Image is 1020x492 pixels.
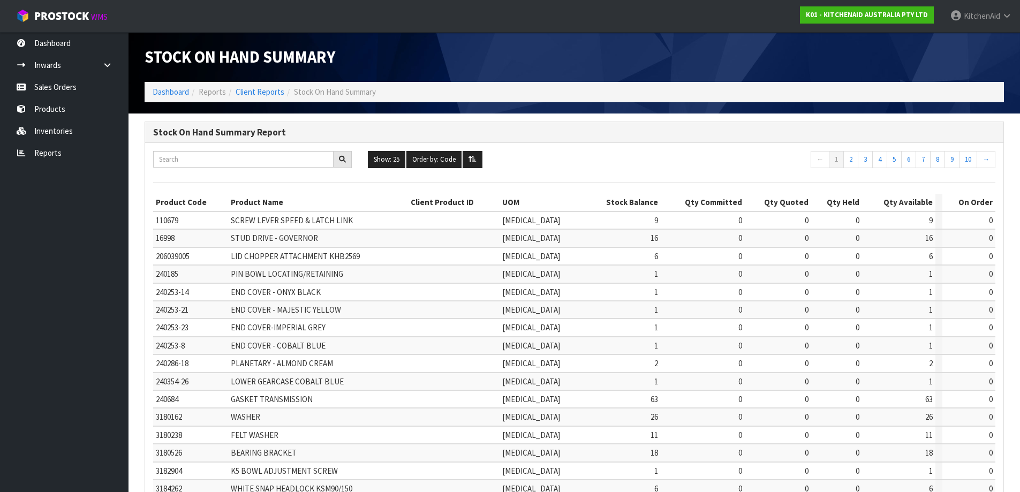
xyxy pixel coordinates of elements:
[406,151,462,168] button: Order by: Code
[738,358,742,368] span: 0
[989,322,993,332] span: 0
[16,9,29,22] img: cube-alt.png
[738,215,742,225] span: 0
[929,269,933,279] span: 1
[929,466,933,476] span: 1
[231,412,260,422] span: WASHER
[805,233,809,243] span: 0
[654,376,658,387] span: 1
[199,87,226,97] span: Reports
[153,127,995,138] h3: Stock On Hand Summary Report
[738,340,742,351] span: 0
[231,269,343,279] span: PIN BOWL LOCATING/RETAINING
[228,194,408,211] th: Product Name
[959,151,977,168] a: 10
[156,412,182,422] span: 3180162
[805,340,809,351] span: 0
[856,448,859,458] span: 0
[156,269,178,279] span: 240185
[856,340,859,351] span: 0
[738,394,742,404] span: 0
[856,394,859,404] span: 0
[231,394,313,404] span: GASKET TRANSMISSION
[502,448,560,458] span: [MEDICAL_DATA]
[843,151,858,168] a: 2
[654,358,658,368] span: 2
[738,376,742,387] span: 0
[856,233,859,243] span: 0
[862,194,935,211] th: Qty Available
[805,215,809,225] span: 0
[654,251,658,261] span: 6
[989,287,993,297] span: 0
[156,358,188,368] span: 240286-18
[805,394,809,404] span: 0
[236,87,284,97] a: Client Reports
[654,322,658,332] span: 1
[156,340,185,351] span: 240253-8
[856,376,859,387] span: 0
[651,430,658,440] span: 11
[738,322,742,332] span: 0
[408,194,500,211] th: Client Product ID
[856,412,859,422] span: 0
[738,448,742,458] span: 0
[989,340,993,351] span: 0
[231,322,326,332] span: END COVER-IMPERIAL GREY
[901,151,916,168] a: 6
[856,322,859,332] span: 0
[368,151,405,168] button: Show: 25
[156,394,178,404] span: 240684
[502,305,560,315] span: [MEDICAL_DATA]
[805,287,809,297] span: 0
[929,376,933,387] span: 1
[805,358,809,368] span: 0
[502,466,560,476] span: [MEDICAL_DATA]
[989,376,993,387] span: 0
[856,358,859,368] span: 0
[502,394,560,404] span: [MEDICAL_DATA]
[584,194,661,211] th: Stock Balance
[805,466,809,476] span: 0
[829,151,844,168] a: 1
[989,215,993,225] span: 0
[738,430,742,440] span: 0
[989,358,993,368] span: 0
[661,194,744,211] th: Qty Committed
[856,215,859,225] span: 0
[156,251,190,261] span: 206039005
[989,394,993,404] span: 0
[930,151,945,168] a: 8
[502,340,560,351] span: [MEDICAL_DATA]
[231,233,318,243] span: STUD DRIVE - GOVERNOR
[929,358,933,368] span: 2
[805,430,809,440] span: 0
[805,376,809,387] span: 0
[805,251,809,261] span: 0
[502,215,560,225] span: [MEDICAL_DATA]
[502,430,560,440] span: [MEDICAL_DATA]
[231,287,321,297] span: END COVER - ONYX BLACK
[929,215,933,225] span: 9
[153,87,189,97] a: Dashboard
[856,287,859,297] span: 0
[651,412,658,422] span: 26
[738,412,742,422] span: 0
[156,448,182,458] span: 3180526
[858,151,873,168] a: 3
[231,358,333,368] span: PLANETARY - ALMOND CREAM
[745,194,811,211] th: Qty Quoted
[989,305,993,315] span: 0
[145,47,335,67] span: Stock On Hand Summary
[156,233,175,243] span: 16998
[856,466,859,476] span: 0
[811,194,862,211] th: Qty Held
[989,466,993,476] span: 0
[91,12,108,22] small: WMS
[738,251,742,261] span: 0
[502,287,560,297] span: [MEDICAL_DATA]
[738,287,742,297] span: 0
[231,215,353,225] span: SCREW LEVER SPEED & LATCH LINK
[654,466,658,476] span: 1
[929,305,933,315] span: 1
